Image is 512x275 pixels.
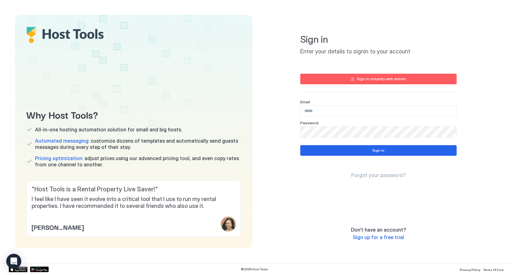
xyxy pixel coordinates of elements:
[351,172,406,179] a: Forgot your password?
[32,185,236,193] span: " Host Tools is a Rental Property Live Saver! "
[26,107,241,121] span: Why Host Tools?
[460,268,480,272] span: Privacy Policy
[351,227,406,233] span: Don't have an account?
[35,155,241,168] span: adjust prices using our advanced pricing tool, and even copy rates from one channel to another.
[35,138,89,144] span: Automated messaging:
[300,120,318,125] span: Password
[460,266,480,273] a: Privacy Policy
[35,126,182,133] span: All-in-one hosting automation solution for small and big hosts.
[301,127,456,137] input: Input Field
[221,217,236,232] div: profile
[301,106,456,116] input: Input Field
[6,254,21,269] div: Open Intercom Messenger
[353,234,404,241] a: Sign up for a free trial
[32,222,84,232] span: [PERSON_NAME]
[483,268,503,272] span: Terms Of Use
[300,48,457,55] span: Enter your details to signin to your account
[372,148,384,153] div: Sign in
[300,100,310,104] span: Email
[300,74,457,84] button: Sign in instantly with Airbnb
[357,76,406,82] div: Sign in instantly with Airbnb
[35,138,241,150] span: customize dozens of templates and automatically send guests messages during every step of their s...
[9,267,28,272] a: App Store
[241,267,268,271] span: © 2025 Host Tools
[35,155,83,161] span: Pricing optimization:
[483,266,503,273] a: Terms Of Use
[30,267,49,272] a: Google Play Store
[300,145,457,156] button: Sign in
[300,34,457,46] span: Sign in
[32,196,236,210] span: I feel like I have seen it evolve into a critical tool that I use to run my rental properties. I ...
